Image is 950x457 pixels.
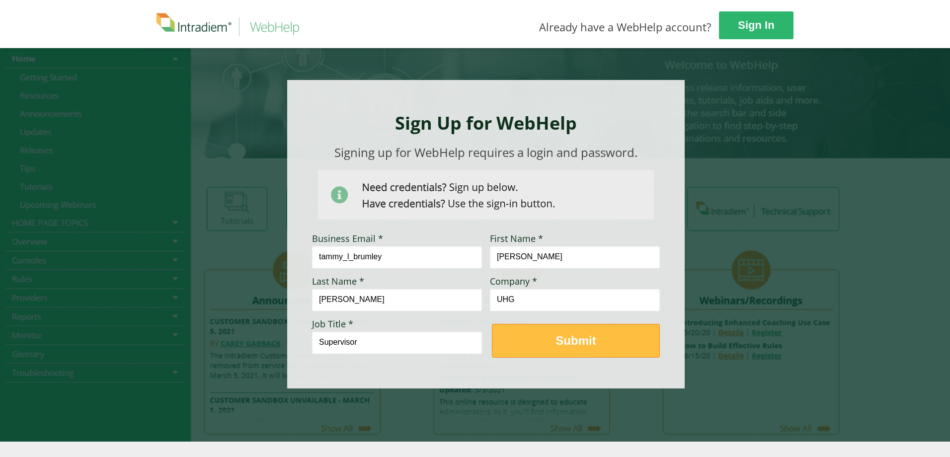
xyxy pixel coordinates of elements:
[492,324,660,358] button: Submit
[312,232,383,244] span: Business Email *
[738,19,774,31] strong: Sign In
[490,232,543,244] span: First Name *
[318,170,654,220] img: Need Credentials? Sign up below. Have Credentials? Use the sign-in button.
[312,318,353,330] span: Job Title *
[555,334,596,347] strong: Submit
[490,275,537,287] span: Company *
[334,144,637,160] span: Signing up for WebHelp requires a login and password.
[719,11,793,39] a: Sign In
[312,275,364,287] span: Last Name *
[395,111,577,135] strong: Sign Up for WebHelp
[539,19,712,34] span: Already have a WebHelp account?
